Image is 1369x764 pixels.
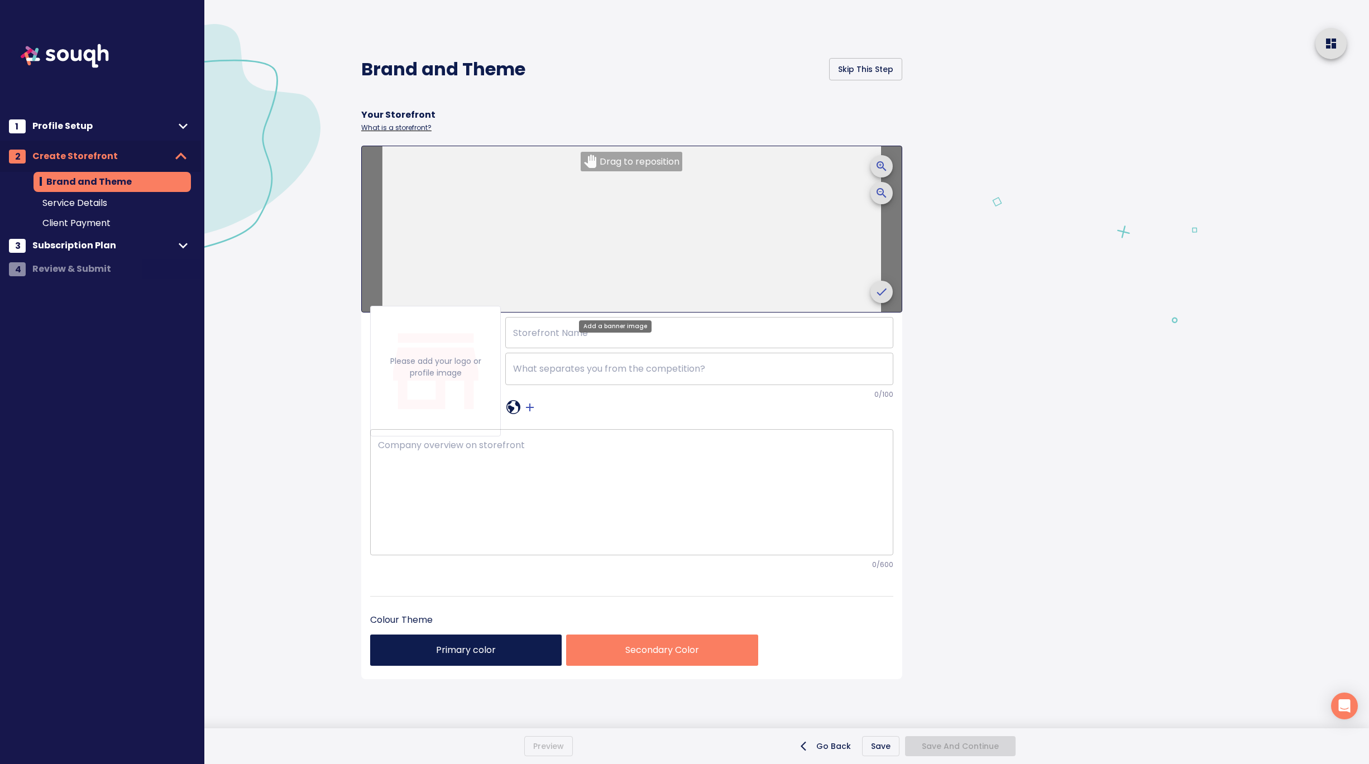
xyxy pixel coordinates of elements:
[521,399,538,416] span: crop picture
[868,278,895,305] span: crop picture
[838,63,893,76] span: Skip This Step
[33,194,191,212] div: Service Details
[32,238,174,253] span: Subscription Plan
[15,239,21,253] span: 3
[874,390,893,399] p: 0 /100
[868,180,895,206] span: crop picture
[870,182,893,204] button: edit
[361,123,432,132] a: What is a storefront?
[798,736,855,757] button: Go Back
[389,355,482,379] p: Please add your logo or profile image
[505,317,893,348] input: Storefront Name
[829,58,902,80] button: Skip This Step
[872,560,893,569] p: 0 /600
[870,281,893,303] button: edit
[42,217,182,230] span: Client Payment
[361,107,435,123] h6: Your Storefront
[575,643,749,657] p: Secondary Color
[361,58,525,80] h4: Brand and Theme
[32,148,170,164] span: Create Storefront
[370,613,433,627] p: Colour Theme
[42,174,182,190] span: Brand and Theme
[371,306,500,436] img: placeholder
[42,196,182,210] span: Service Details
[370,306,501,436] div: Add a logo or profile image
[1331,693,1358,719] div: Open Intercom Messenger
[15,150,21,164] span: 2
[870,155,893,177] button: edit
[868,153,895,180] span: crop picture
[33,172,191,192] div: Brand and Theme
[379,643,553,657] p: Primary color
[1315,28,1347,59] button: home
[32,118,174,134] span: Profile Setup
[15,119,18,133] span: 1
[33,214,191,232] div: Client Payment
[803,741,851,752] span: Go Back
